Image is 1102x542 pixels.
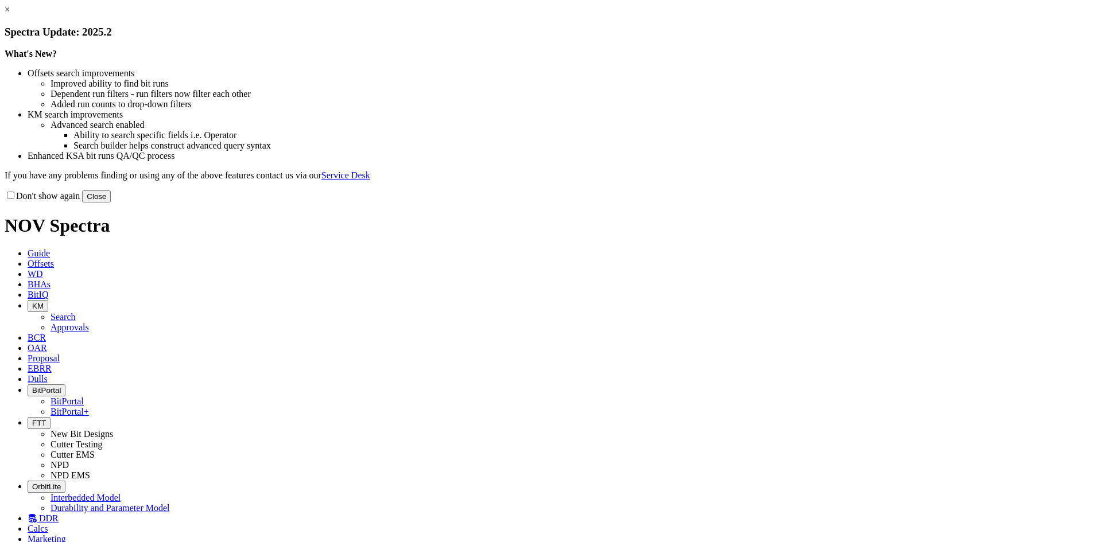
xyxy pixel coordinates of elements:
label: Don't show again [5,191,80,201]
li: KM search improvements [28,110,1097,120]
a: NPD [51,460,69,470]
li: Added run counts to drop-down filters [51,99,1097,110]
a: Search [51,312,76,322]
span: BitPortal [32,386,61,395]
span: Calcs [28,524,48,533]
span: OAR [28,343,47,353]
strong: What's New? [5,49,57,59]
a: NPD EMS [51,470,90,480]
h1: NOV Spectra [5,215,1097,236]
li: Ability to search specific fields i.e. Operator [73,130,1097,141]
li: Offsets search improvements [28,68,1097,79]
span: Dulls [28,374,48,384]
a: Service Desk [321,170,370,180]
a: Cutter Testing [51,439,103,449]
li: Enhanced KSA bit runs QA/QC process [28,151,1097,161]
span: KM [32,302,44,310]
a: Cutter EMS [51,450,95,459]
a: Interbedded Model [51,493,121,502]
a: × [5,5,10,14]
li: Improved ability to find bit runs [51,79,1097,89]
span: OrbitLite [32,482,61,491]
input: Don't show again [7,192,14,199]
span: Proposal [28,353,60,363]
a: BitPortal+ [51,407,89,416]
li: Dependent run filters - run filters now filter each other [51,89,1097,99]
span: BitIQ [28,290,48,299]
p: If you have any problems finding or using any of the above features contact us via our [5,170,1097,181]
button: Close [82,190,111,202]
a: Approvals [51,322,89,332]
li: Search builder helps construct advanced query syntax [73,141,1097,151]
span: WD [28,269,43,279]
li: Advanced search enabled [51,120,1097,130]
span: DDR [39,513,59,523]
a: BitPortal [51,396,84,406]
span: EBRR [28,364,52,373]
span: Guide [28,248,50,258]
a: New Bit Designs [51,429,113,439]
span: Offsets [28,259,54,268]
span: BHAs [28,279,51,289]
a: Durability and Parameter Model [51,503,170,513]
h3: Spectra Update: 2025.2 [5,26,1097,38]
span: FTT [32,419,46,427]
span: BCR [28,333,46,342]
